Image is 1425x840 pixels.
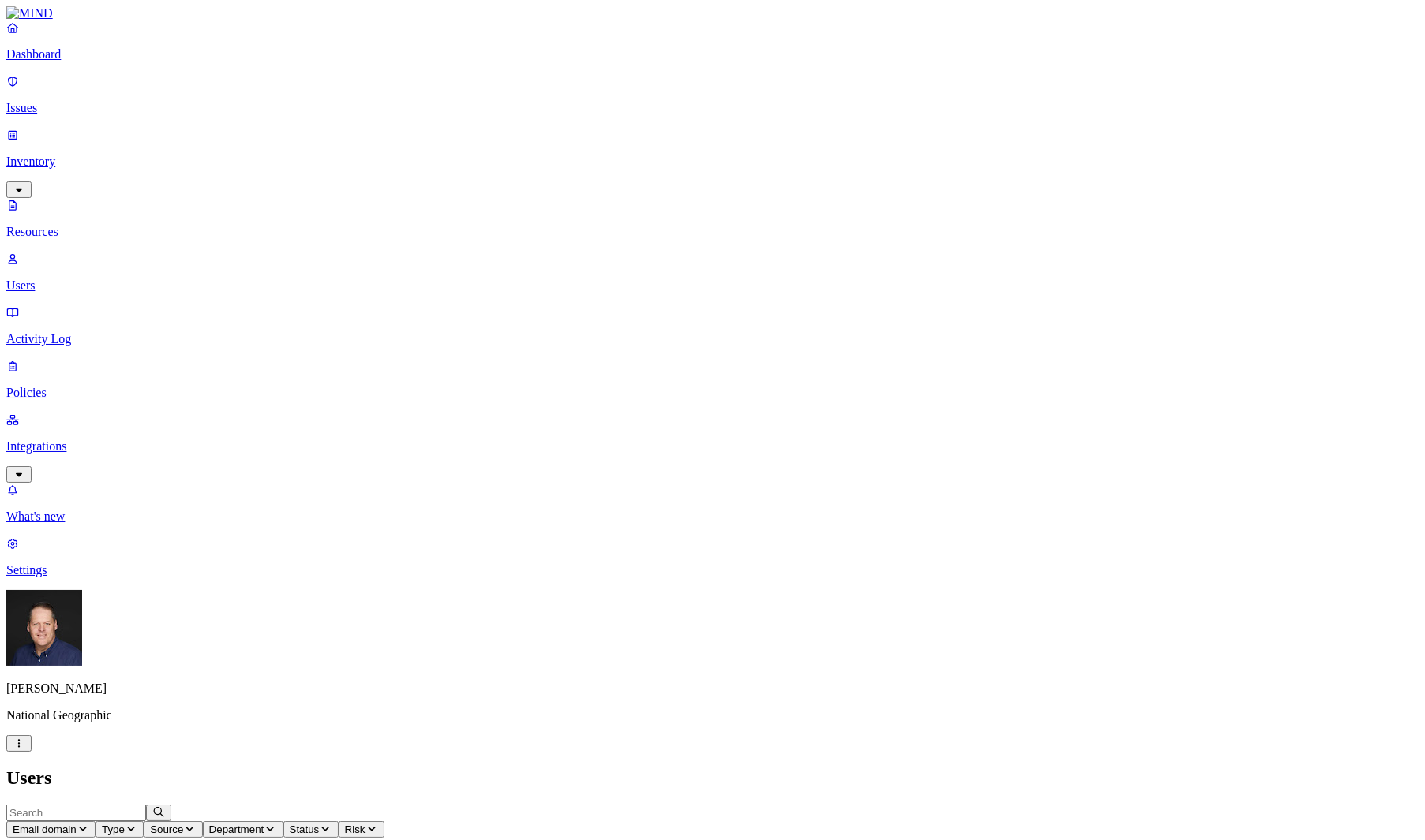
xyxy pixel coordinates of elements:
[6,590,82,666] img: Mark DeCarlo
[6,359,1419,400] a: Policies
[345,823,366,835] span: Risk
[6,252,1419,293] a: Users
[6,225,1419,239] p: Resources
[6,413,1419,480] a: Integrations
[6,21,1419,62] a: Dashboard
[13,823,77,835] span: Email domain
[6,805,146,821] input: Search
[6,681,1419,696] p: [PERSON_NAME]
[6,439,1419,454] p: Integrations
[150,823,183,835] span: Source
[6,708,1419,722] p: National Geographic
[6,6,53,21] img: MIND
[6,510,1419,524] p: What's new
[6,305,1419,346] a: Activity Log
[102,823,125,835] span: Type
[6,128,1419,196] a: Inventory
[6,278,1419,293] p: Users
[6,386,1419,400] p: Policies
[6,767,1419,789] h2: Users
[6,101,1419,115] p: Issues
[6,74,1419,115] a: Issues
[6,198,1419,239] a: Resources
[6,332,1419,346] p: Activity Log
[6,536,1419,577] a: Settings
[6,47,1419,62] p: Dashboard
[6,6,1419,21] a: MIND
[6,563,1419,577] p: Settings
[209,823,264,835] span: Department
[6,483,1419,524] a: What's new
[6,155,1419,169] p: Inventory
[290,823,320,835] span: Status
